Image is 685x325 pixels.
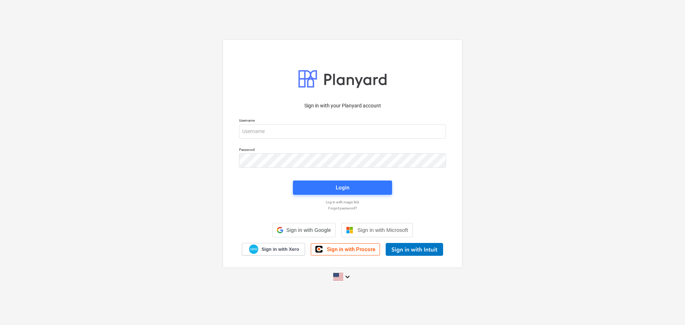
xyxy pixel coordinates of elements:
a: Log in with magic link [235,200,450,204]
span: Sign in with Microsoft [357,227,408,233]
div: Login [336,183,349,192]
img: Xero logo [249,244,258,254]
span: Sign in with Xero [262,246,299,253]
a: Sign in with Xero [242,243,305,255]
p: Username [239,118,446,124]
button: Login [293,181,392,195]
p: Password [239,147,446,153]
a: Sign in with Procore [311,243,380,255]
i: keyboard_arrow_down [343,273,352,281]
p: Sign in with your Planyard account [239,102,446,110]
span: Sign in with Google [286,227,331,233]
div: Sign in with Google [272,223,335,237]
input: Username [239,125,446,139]
span: Sign in with Procore [327,246,375,253]
img: Microsoft logo [346,227,353,234]
a: Forgot password? [235,206,450,210]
